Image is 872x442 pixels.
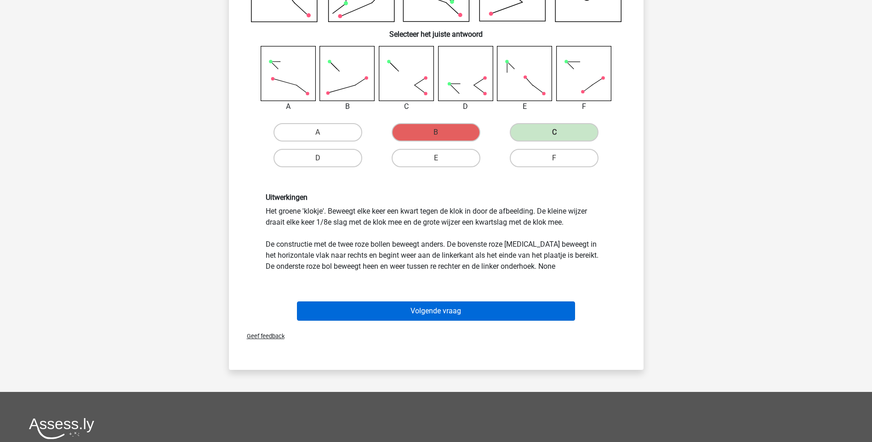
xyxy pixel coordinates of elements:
div: A [254,101,323,112]
h6: Selecteer het juiste antwoord [244,23,629,39]
div: D [431,101,501,112]
label: E [392,149,480,167]
div: C [372,101,441,112]
label: A [274,123,362,142]
div: E [490,101,559,112]
span: Geef feedback [239,333,285,340]
label: B [392,123,480,142]
label: C [510,123,598,142]
h6: Uitwerkingen [266,193,607,202]
img: Assessly logo [29,418,94,439]
div: B [313,101,382,112]
button: Volgende vraag [297,301,575,321]
label: F [510,149,598,167]
label: D [274,149,362,167]
div: Het groene 'klokje'. Beweegt elke keer een kwart tegen de klok in door de afbeelding. De kleine w... [259,193,614,272]
div: F [549,101,619,112]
